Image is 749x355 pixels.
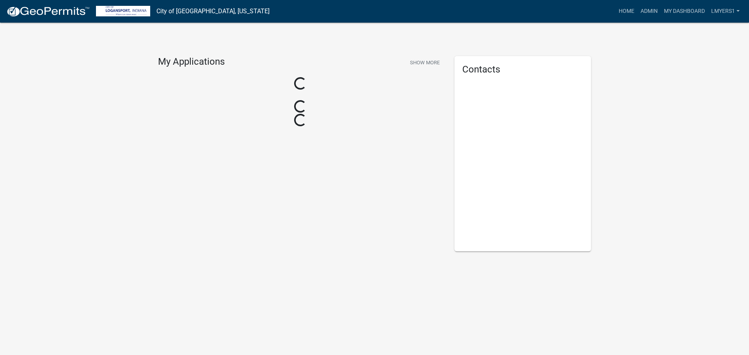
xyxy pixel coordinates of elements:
a: Home [616,4,637,19]
h4: My Applications [158,56,225,68]
a: Admin [637,4,661,19]
a: City of [GEOGRAPHIC_DATA], [US_STATE] [156,5,270,18]
h5: Contacts [462,64,583,75]
img: City of Logansport, Indiana [96,6,150,16]
button: Show More [407,56,443,69]
a: lmyers1 [708,4,743,19]
a: My Dashboard [661,4,708,19]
